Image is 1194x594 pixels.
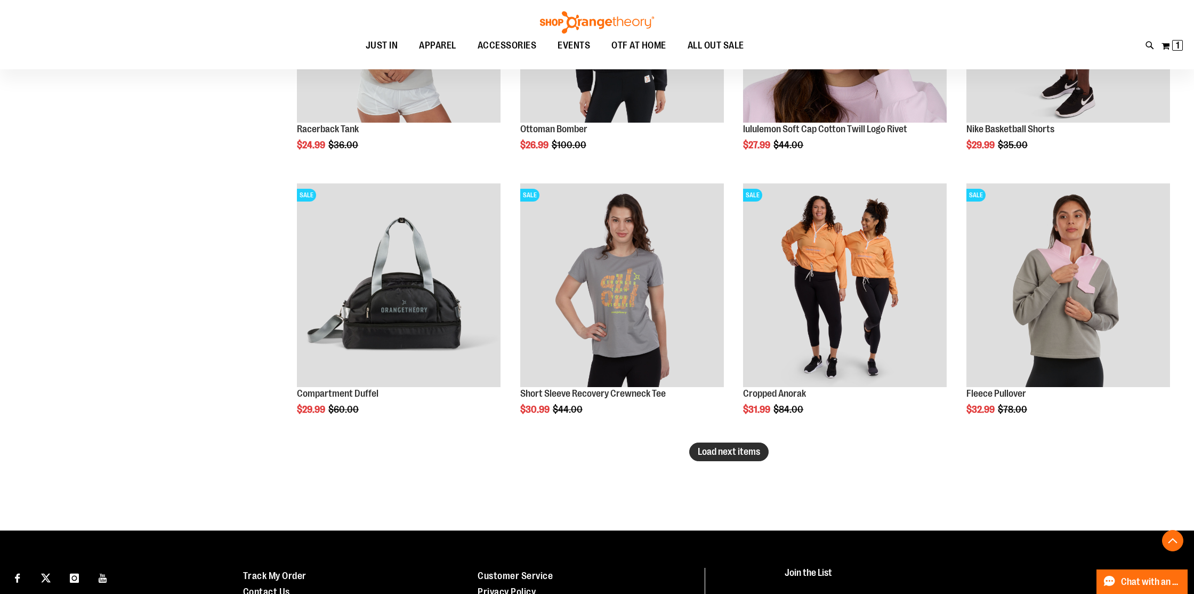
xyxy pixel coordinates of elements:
[743,388,806,399] a: Cropped Anorak
[243,571,306,581] a: Track My Order
[297,183,501,389] a: Compartment Duffel front SALE
[520,388,666,399] a: Short Sleeve Recovery Crewneck Tee
[743,124,907,134] a: lululemon Soft Cap Cotton Twill Logo Rivet
[297,388,378,399] a: Compartment Duffel
[419,34,456,58] span: APPAREL
[966,388,1026,399] a: Fleece Pullover
[966,189,986,202] span: SALE
[1176,40,1180,51] span: 1
[689,443,769,461] button: Load next items
[966,140,996,150] span: $29.99
[41,573,51,583] img: Twitter
[297,189,316,202] span: SALE
[773,140,805,150] span: $44.00
[478,571,553,581] a: Customer Service
[37,568,55,587] a: Visit our X page
[520,183,724,389] a: Short Sleeve Recovery Crewneck Tee primary imageSALE
[297,124,359,134] a: Racerback Tank
[1121,577,1181,587] span: Chat with an Expert
[785,568,1167,588] h4: Join the List
[688,34,744,58] span: ALL OUT SALE
[8,568,27,587] a: Visit our Facebook page
[998,140,1029,150] span: $35.00
[1162,530,1183,551] button: Back To Top
[611,34,666,58] span: OTF AT HOME
[515,178,729,443] div: product
[961,178,1175,443] div: product
[65,568,84,587] a: Visit our Instagram page
[520,124,587,134] a: Ottoman Bomber
[1096,569,1188,594] button: Chat with an Expert
[520,140,550,150] span: $26.99
[966,404,996,415] span: $32.99
[478,34,537,58] span: ACCESSORIES
[297,183,501,387] img: Compartment Duffel front
[520,189,539,202] span: SALE
[966,183,1170,387] img: Product image for Fleece Pullover
[520,404,551,415] span: $30.99
[743,140,772,150] span: $27.99
[743,189,762,202] span: SALE
[366,34,398,58] span: JUST IN
[998,404,1029,415] span: $78.00
[552,140,588,150] span: $100.00
[553,404,584,415] span: $44.00
[966,124,1054,134] a: Nike Basketball Shorts
[292,178,506,443] div: product
[773,404,805,415] span: $84.00
[966,183,1170,389] a: Product image for Fleece PulloverSALE
[328,140,360,150] span: $36.00
[520,183,724,387] img: Short Sleeve Recovery Crewneck Tee primary image
[698,446,760,457] span: Load next items
[538,11,656,34] img: Shop Orangetheory
[743,183,947,389] a: Cropped Anorak primary imageSALE
[738,178,952,443] div: product
[558,34,590,58] span: EVENTS
[743,183,947,387] img: Cropped Anorak primary image
[328,404,360,415] span: $60.00
[297,140,327,150] span: $24.99
[297,404,327,415] span: $29.99
[743,404,772,415] span: $31.99
[94,568,112,587] a: Visit our Youtube page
